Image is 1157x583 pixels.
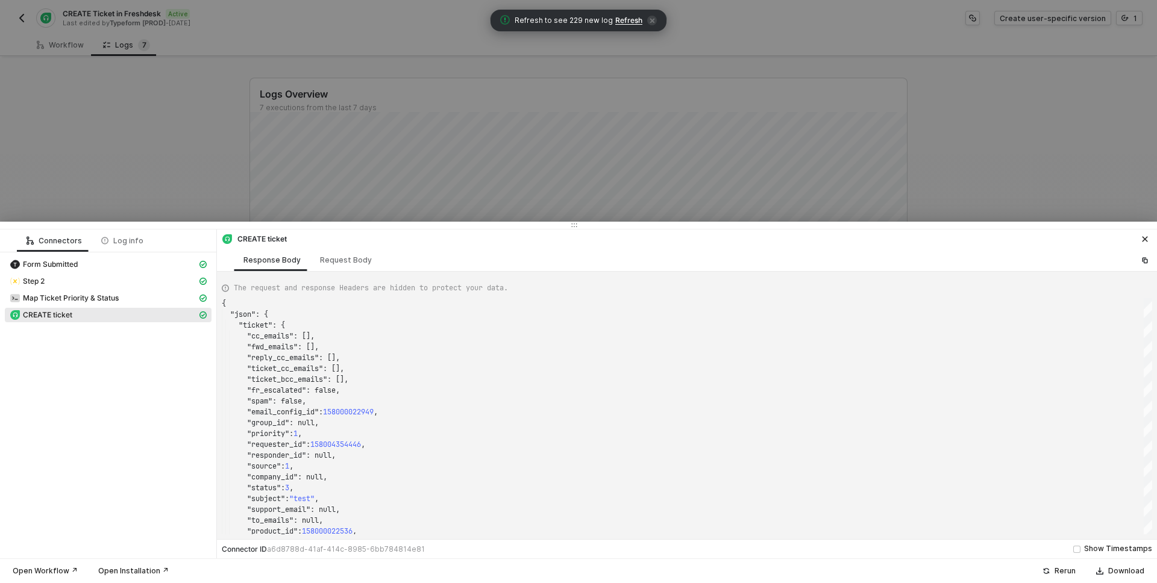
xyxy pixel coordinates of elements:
[199,278,207,285] span: icon-cards
[247,505,310,514] span: "support_email"
[5,257,212,272] span: Form Submitted
[247,516,293,525] span: "to_emails"
[306,385,340,395] span: : false,
[247,375,327,384] span: "ticket_bcc_emails"
[327,375,348,384] span: : [],
[320,255,372,265] div: Request Body
[361,440,365,449] span: ,
[5,274,212,288] span: Step 2
[23,260,78,269] span: Form Submitted
[10,276,20,286] img: integration-icon
[247,494,285,503] span: "subject"
[272,396,306,406] span: : false,
[247,429,289,438] span: "priority"
[293,429,298,438] span: 1
[298,526,302,536] span: :
[247,364,323,373] span: "ticket_cc_emails"
[222,544,425,554] div: Connector ID
[267,544,425,553] span: a6d8788d-41af-414c-8985-6bb784814e81
[353,526,357,536] span: ,
[289,494,315,503] span: "test"
[222,234,287,245] div: CREATE ticket
[281,461,285,471] span: :
[247,396,272,406] span: "spam"
[319,407,323,417] span: :
[23,276,45,286] span: Step 2
[247,331,293,341] span: "cc_emails"
[247,440,306,449] span: "requester_id"
[1141,257,1149,264] span: icon-copy-paste
[647,16,657,25] span: icon-close
[310,505,340,514] span: : null,
[247,418,289,428] span: "group_id"
[302,526,353,536] span: 158000022536
[247,385,306,395] span: "fr_escalated"
[10,260,20,269] img: integration-icon
[289,418,319,428] span: : null,
[199,311,207,319] span: icon-cards
[1035,564,1083,578] button: Rerun
[90,564,177,578] button: Open Installation ↗
[298,342,319,352] span: : [],
[27,237,34,245] span: icon-logic
[281,483,285,493] span: :
[306,450,336,460] span: : null,
[500,15,510,25] span: icon-exclamation
[1043,567,1050,575] span: icon-success-page
[13,566,78,576] div: Open Workflow ↗
[23,293,119,303] span: Map Ticket Priority & Status
[199,295,207,302] span: icon-cards
[1084,543,1152,555] div: Show Timestamps
[293,331,315,341] span: : [],
[323,364,344,373] span: : [],
[222,299,226,308] span: {
[289,483,293,493] span: ,
[1055,566,1076,576] div: Rerun
[285,483,289,493] span: 3
[27,236,82,246] div: Connectors
[285,494,289,503] span: :
[199,261,207,268] span: icon-cards
[247,407,319,417] span: "email_config_id"
[310,440,361,449] span: 158004354446
[243,255,301,265] div: Response Body
[319,353,340,363] span: : [],
[571,222,578,229] span: icon-drag-indicator
[5,564,86,578] button: Open Workflow ↗
[1141,235,1149,243] span: icon-close
[289,429,293,438] span: :
[615,16,642,25] span: Refresh
[247,526,298,536] span: "product_id"
[247,342,298,352] span: "fwd_emails"
[247,461,281,471] span: "source"
[323,407,374,417] span: 158000022949
[298,429,302,438] span: ,
[247,483,281,493] span: "status"
[98,566,169,576] div: Open Installation ↗
[101,236,143,246] div: Log info
[289,461,293,471] span: ,
[5,291,212,305] span: Map Ticket Priority & Status
[247,353,319,363] span: "reply_cc_emails"
[515,15,613,26] span: Refresh to see 229 new log
[1088,564,1152,578] button: Download
[5,308,212,322] span: CREATE ticket
[1108,566,1144,576] div: Download
[234,282,508,293] span: The request and response Headers are hidden to protect your data.
[247,472,298,482] span: "company_id"
[10,310,20,320] img: integration-icon
[23,310,72,320] span: CREATE ticket
[285,461,289,471] span: 1
[272,320,285,330] span: : {
[247,450,306,460] span: "responder_id"
[222,234,232,244] img: integration-icon
[256,310,268,319] span: : {
[298,472,327,482] span: : null,
[230,310,256,319] span: "json"
[374,407,378,417] span: ,
[306,440,310,449] span: :
[293,516,323,525] span: : null,
[239,320,272,330] span: "ticket"
[315,494,319,503] span: ,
